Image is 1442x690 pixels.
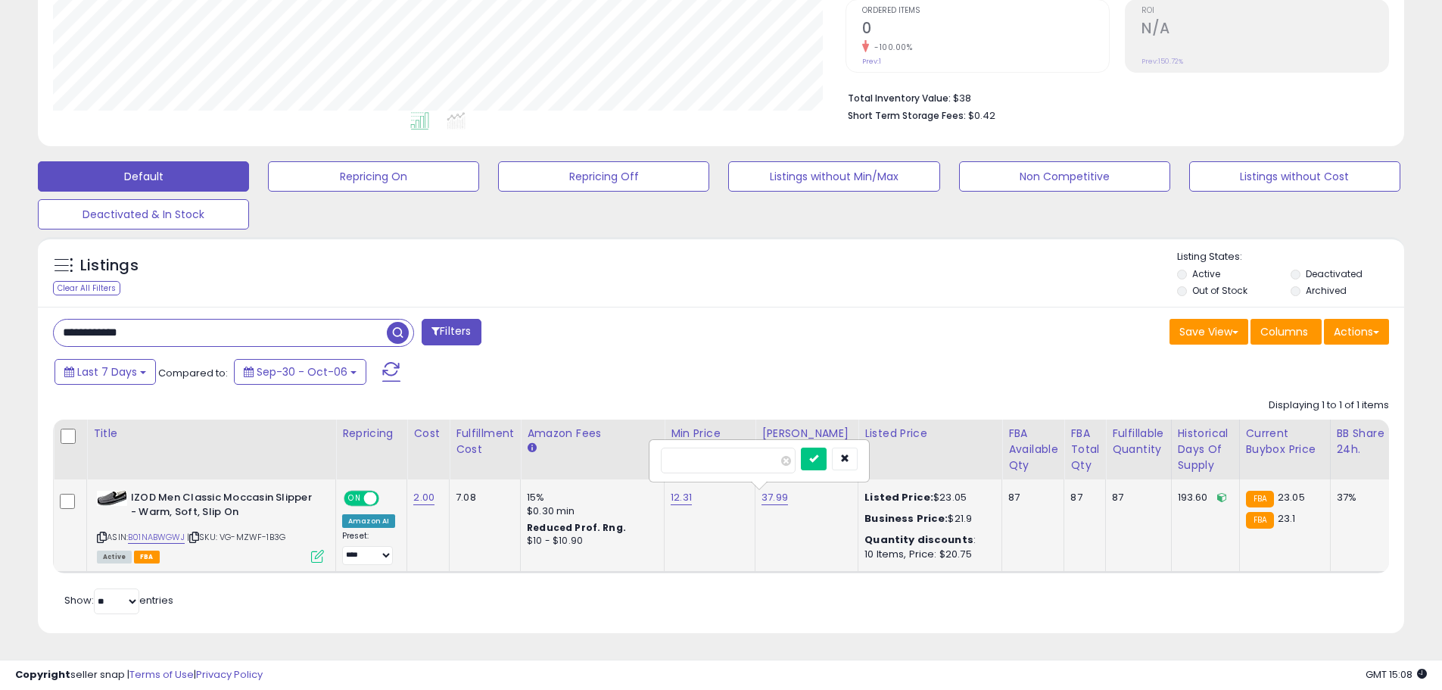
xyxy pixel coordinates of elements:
[862,57,881,66] small: Prev: 1
[761,490,788,505] a: 37.99
[862,20,1109,40] h2: 0
[1278,511,1296,526] span: 23.1
[38,161,249,192] button: Default
[1112,491,1159,504] div: 87
[864,490,933,504] b: Listed Price:
[128,531,185,544] a: B01NABWGWJ
[1246,512,1274,529] small: FBA
[848,109,966,122] b: Short Term Storage Fees:
[131,491,315,523] b: IZOD Men Classic Moccasin Slipper - Warm, Soft, Slip On
[959,161,1170,192] button: Non Competitive
[498,161,709,192] button: Repricing Off
[671,426,749,442] div: Min Price
[527,521,626,534] b: Reduced Prof. Rng.
[77,364,137,379] span: Last 7 Days
[864,532,973,547] b: Quantity discounts
[864,533,990,547] div: :
[1306,284,1347,297] label: Archived
[1250,319,1322,345] button: Columns
[968,108,995,123] span: $0.42
[1192,284,1247,297] label: Out of Stock
[1141,57,1183,66] small: Prev: 150.72%
[869,42,912,53] small: -100.00%
[53,281,120,295] div: Clear All Filters
[1070,426,1099,473] div: FBA Total Qty
[93,426,329,442] div: Title
[134,551,160,564] span: FBA
[864,548,990,561] div: 10 Items, Price: $20.75
[342,531,395,565] div: Preset:
[55,359,156,385] button: Last 7 Days
[527,491,652,504] div: 15%
[1008,426,1057,473] div: FBA Available Qty
[38,199,249,229] button: Deactivated & In Stock
[1278,490,1305,504] span: 23.05
[234,359,366,385] button: Sep-30 - Oct-06
[345,492,364,505] span: ON
[97,491,127,506] img: 41j3aqdWamL._SL40_.jpg
[1177,250,1404,264] p: Listing States:
[413,490,434,505] a: 2.00
[1260,324,1308,339] span: Columns
[1246,426,1324,457] div: Current Buybox Price
[158,366,228,380] span: Compared to:
[527,504,652,518] div: $0.30 min
[864,491,990,504] div: $23.05
[1269,398,1389,413] div: Displaying 1 to 1 of 1 items
[728,161,939,192] button: Listings without Min/Max
[527,442,536,455] small: Amazon Fees.
[1324,319,1389,345] button: Actions
[1178,491,1228,504] div: 193.60
[1178,426,1233,473] div: Historical Days Of Supply
[456,491,509,504] div: 7.08
[864,512,990,526] div: $21.9
[342,426,400,442] div: Repricing
[1141,20,1388,40] h2: N/A
[862,7,1109,15] span: Ordered Items
[671,490,692,505] a: 12.31
[187,531,285,543] span: | SKU: VG-MZWF-1B3G
[1112,426,1164,457] div: Fulfillable Quantity
[377,492,401,505] span: OFF
[15,668,263,682] div: seller snap | |
[15,667,70,682] strong: Copyright
[761,426,852,442] div: [PERSON_NAME]
[1169,319,1248,345] button: Save View
[864,511,948,526] b: Business Price:
[1141,7,1388,15] span: ROI
[97,491,324,561] div: ASIN:
[1008,491,1052,504] div: 87
[527,426,658,442] div: Amazon Fees
[268,161,479,192] button: Repricing On
[1366,667,1427,682] span: 2025-10-14 15:08 GMT
[257,364,347,379] span: Sep-30 - Oct-06
[1070,491,1094,504] div: 87
[848,88,1378,106] li: $38
[342,514,395,528] div: Amazon AI
[527,535,652,548] div: $10 - $10.90
[196,667,263,682] a: Privacy Policy
[1337,426,1392,457] div: BB Share 24h.
[413,426,443,442] div: Cost
[1246,491,1274,507] small: FBA
[422,319,481,345] button: Filters
[1192,267,1220,280] label: Active
[64,593,173,607] span: Show: entries
[848,92,951,105] b: Total Inventory Value:
[1306,267,1363,280] label: Deactivated
[129,667,194,682] a: Terms of Use
[80,255,139,276] h5: Listings
[864,426,995,442] div: Listed Price
[1337,491,1387,504] div: 37%
[1189,161,1400,192] button: Listings without Cost
[456,426,514,457] div: Fulfillment Cost
[97,551,132,564] span: All listings currently available for purchase on Amazon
